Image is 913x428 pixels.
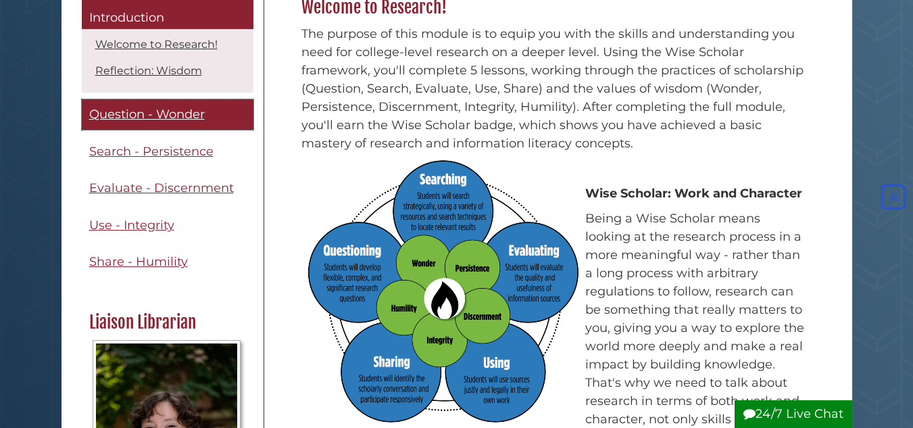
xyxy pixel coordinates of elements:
[95,65,202,78] a: Reflection: Wisdom
[89,255,188,270] span: Share - Humility
[82,247,253,278] a: Share - Humility
[301,25,805,153] p: The purpose of this module is to equip you with the skills and understanding you need for college...
[82,312,251,333] h2: Liaison Librarian
[735,400,852,428] button: 24/7 Live Chat
[877,189,910,204] a: Back to Top
[585,186,802,201] strong: Wise Scholar: Work and Character
[89,108,205,122] span: Question - Wonder
[95,39,218,51] a: Welcome to Research!
[82,174,253,204] a: Evaluate - Discernment
[89,218,174,233] span: Use - Integrity
[89,181,234,196] span: Evaluate - Discernment
[82,137,253,167] a: Search - Persistence
[89,144,214,159] span: Search - Persistence
[89,10,164,25] span: Introduction
[82,210,253,241] a: Use - Integrity
[82,100,253,130] a: Question - Wonder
